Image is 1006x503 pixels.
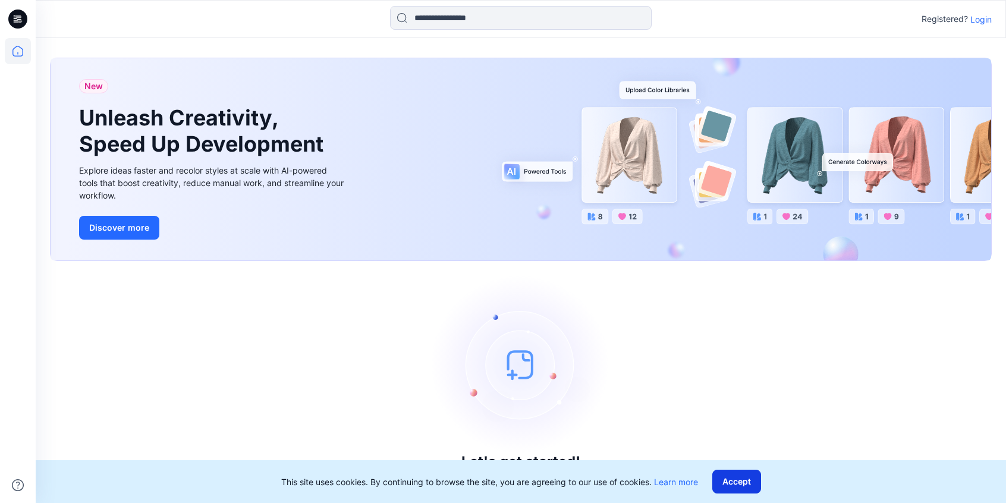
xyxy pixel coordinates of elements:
[654,477,698,487] a: Learn more
[79,216,159,240] button: Discover more
[79,216,347,240] a: Discover more
[79,105,329,156] h1: Unleash Creativity, Speed Up Development
[970,13,992,26] p: Login
[79,164,347,202] div: Explore ideas faster and recolor styles at scale with AI-powered tools that boost creativity, red...
[84,79,103,93] span: New
[461,454,580,470] h3: Let's get started!
[281,476,698,488] p: This site uses cookies. By continuing to browse the site, you are agreeing to our use of cookies.
[712,470,761,493] button: Accept
[922,12,968,26] p: Registered?
[432,275,610,454] img: empty-state-image.svg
